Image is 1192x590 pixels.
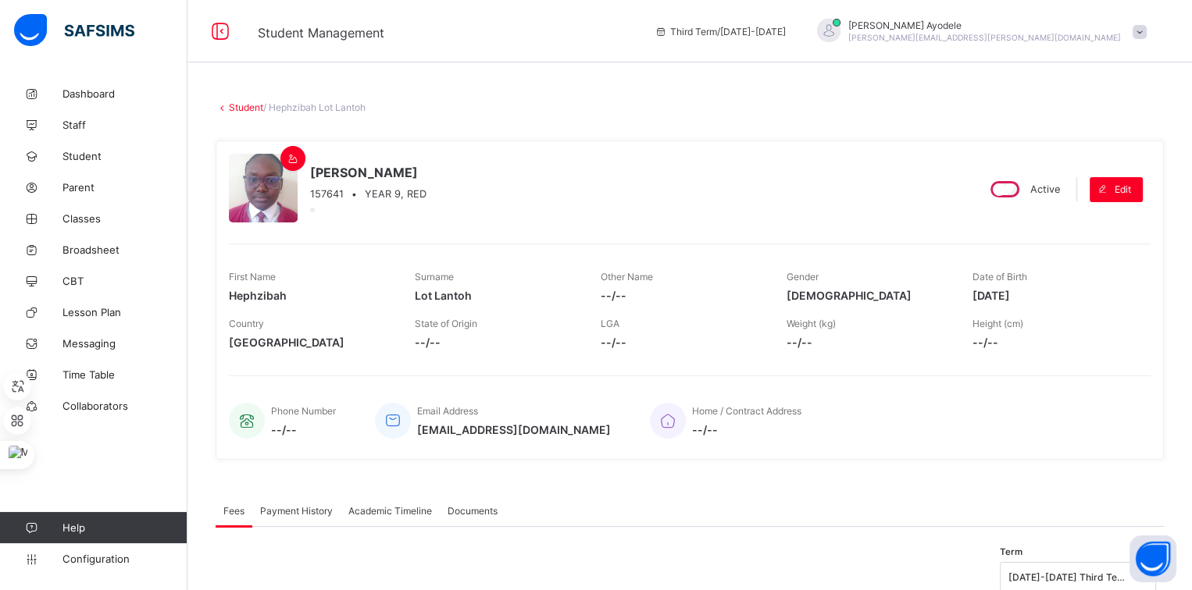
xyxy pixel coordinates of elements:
[655,26,786,37] span: session/term information
[229,318,264,329] span: Country
[62,150,187,162] span: Student
[62,368,187,381] span: Time Table
[973,318,1023,329] span: Height (cm)
[973,336,1135,349] span: --/--
[229,271,276,283] span: First Name
[263,101,366,113] span: / Hephzibah Lot Lantoh
[62,87,187,100] span: Dashboard
[787,318,836,329] span: Weight (kg)
[62,521,187,534] span: Help
[692,405,801,417] span: Home / Contract Address
[415,318,477,329] span: State of Origin
[365,188,426,200] span: YEAR 9, RED
[1000,546,1022,557] span: Term
[1030,183,1060,195] span: Active
[787,336,949,349] span: --/--
[229,336,391,349] span: [GEOGRAPHIC_DATA]
[223,505,244,517] span: Fees
[258,25,384,41] span: Student Management
[310,188,344,200] span: 157641
[692,423,801,436] span: --/--
[601,336,763,349] span: --/--
[62,400,187,412] span: Collaborators
[1008,571,1127,583] div: [DATE]-[DATE] Third Term
[348,505,432,517] span: Academic Timeline
[415,289,577,302] span: Lot Lantoh
[415,271,454,283] span: Surname
[62,119,187,131] span: Staff
[229,101,263,113] a: Student
[601,271,653,283] span: Other Name
[271,423,336,436] span: --/--
[415,336,577,349] span: --/--
[973,289,1135,302] span: [DATE]
[1130,535,1176,582] button: Open asap
[601,289,763,302] span: --/--
[271,405,336,417] span: Phone Number
[62,553,187,565] span: Configuration
[62,181,187,194] span: Parent
[62,212,187,225] span: Classes
[62,243,187,256] span: Broadsheet
[601,318,619,329] span: LGA
[801,19,1155,44] div: SolomonAyodele
[229,289,391,302] span: Hephzibah
[787,271,819,283] span: Gender
[417,423,611,436] span: [EMAIL_ADDRESS][DOMAIN_NAME]
[787,289,949,302] span: [DEMOGRAPHIC_DATA]
[310,165,426,180] span: [PERSON_NAME]
[62,337,187,350] span: Messaging
[62,275,187,287] span: CBT
[848,33,1121,42] span: [PERSON_NAME][EMAIL_ADDRESS][PERSON_NAME][DOMAIN_NAME]
[1115,183,1131,195] span: Edit
[448,505,498,517] span: Documents
[417,405,478,417] span: Email Address
[62,306,187,318] span: Lesson Plan
[848,20,1121,31] span: [PERSON_NAME] Ayodele
[14,14,134,47] img: safsims
[310,188,426,200] div: •
[260,505,333,517] span: Payment History
[973,271,1027,283] span: Date of Birth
